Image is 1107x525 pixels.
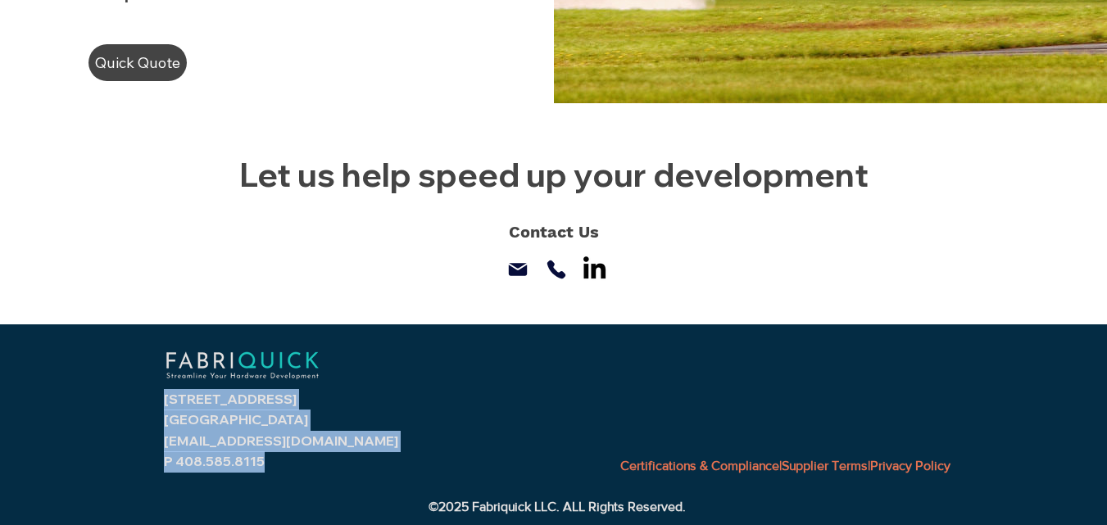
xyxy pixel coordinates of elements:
[620,459,950,473] span: | |
[505,256,532,283] a: Mail
[164,432,398,449] a: [EMAIL_ADDRESS][DOMAIN_NAME]
[509,222,599,242] span: Contact Us
[429,500,686,514] span: ©2025 Fabriquick LLC. ALL Rights Reserved.
[88,44,187,81] a: Quick Quote
[164,453,265,469] span: P 408.585.8115
[543,256,570,283] a: Phone
[782,459,868,473] a: Supplier Terms
[164,391,297,407] span: [STREET_ADDRESS]
[239,154,869,195] span: Let us help speed up your development
[95,49,180,77] span: Quick Quote
[870,459,950,473] a: Privacy Policy
[620,459,779,473] a: Certifications & Compliance
[164,411,308,428] span: [GEOGRAPHIC_DATA]
[578,251,610,283] ul: Social Bar
[578,251,610,283] img: LinkedIn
